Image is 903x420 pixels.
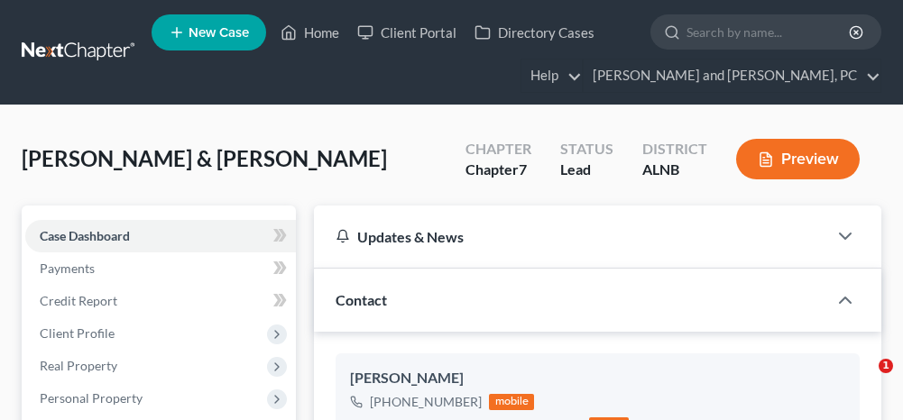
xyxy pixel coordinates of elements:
span: Contact [336,291,387,308]
span: Payments [40,260,95,276]
div: Updates & News [336,227,806,246]
div: [PHONE_NUMBER] [370,393,482,411]
span: Case Dashboard [40,228,130,243]
div: Chapter [465,160,531,180]
input: Search by name... [686,15,852,49]
button: Preview [736,139,860,179]
a: Credit Report [25,285,296,317]
a: Home [272,16,348,49]
a: Directory Cases [465,16,604,49]
div: mobile [489,394,534,410]
div: Lead [560,160,613,180]
span: [PERSON_NAME] & [PERSON_NAME] [22,145,387,171]
span: New Case [189,26,249,40]
div: [PERSON_NAME] [350,368,845,389]
a: Case Dashboard [25,220,296,252]
a: Client Portal [348,16,465,49]
span: Real Property [40,358,117,373]
span: 1 [879,359,893,373]
a: [PERSON_NAME] and [PERSON_NAME], PC [584,59,880,92]
div: ALNB [642,160,707,180]
div: Chapter [465,139,531,160]
span: Personal Property [40,390,143,406]
iframe: Intercom live chat [842,359,885,402]
span: Credit Report [40,293,117,308]
div: Status [560,139,613,160]
div: District [642,139,707,160]
a: Payments [25,252,296,285]
span: Client Profile [40,325,115,341]
span: 7 [519,160,527,178]
a: Help [521,59,582,92]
